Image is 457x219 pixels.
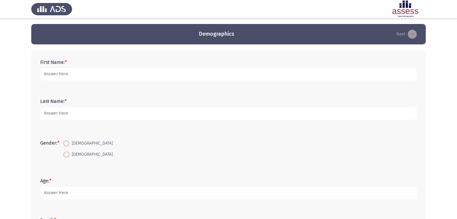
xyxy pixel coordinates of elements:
[69,140,113,147] span: [DEMOGRAPHIC_DATA]
[40,68,417,80] input: add answer text
[395,29,419,39] button: load next page
[40,59,67,65] label: First Name:
[40,187,417,199] input: add answer text
[40,140,59,146] label: Gender:
[40,178,51,184] label: Age:
[31,1,72,17] img: Assess Talent Management logo
[40,107,417,120] input: add answer text
[199,30,234,38] h3: Demographics
[69,151,113,158] span: [DEMOGRAPHIC_DATA]
[385,1,426,17] img: Assessment logo of OCM R1 ASSESS
[40,98,67,104] label: Last Name:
